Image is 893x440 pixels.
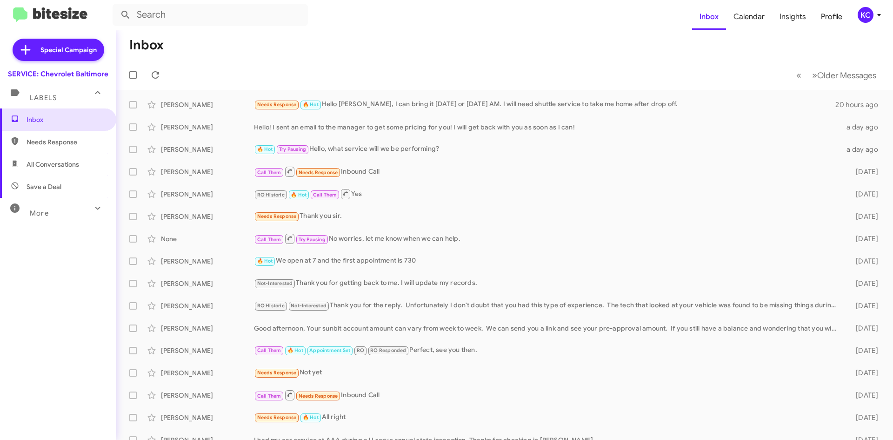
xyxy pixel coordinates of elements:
div: [DATE] [841,190,886,199]
span: Call Them [257,393,281,399]
div: None [161,234,254,244]
div: [DATE] [841,279,886,288]
span: Try Pausing [279,146,306,152]
div: [DATE] [841,324,886,333]
div: [DATE] [841,257,886,266]
span: Needs Response [299,393,338,399]
div: Good afternoon, Your sunbit account amount can vary from week to week. We can send you a link and... [254,324,841,333]
div: Thank you for the reply. Unfortunately I don't doubt that you had this type of experience. The te... [254,300,841,311]
div: Hello! I sent an email to the manager to get some pricing for you! I will get back with you as so... [254,122,841,132]
span: Not-Interested [257,280,293,286]
a: Special Campaign [13,39,104,61]
div: [PERSON_NAME] [161,346,254,355]
span: Call Them [257,347,281,353]
div: [DATE] [841,413,886,422]
h1: Inbox [129,38,164,53]
span: 🔥 Hot [303,102,319,108]
div: Inbound Call [254,166,841,177]
span: Special Campaign [40,45,97,54]
div: [DATE] [841,391,886,400]
span: Needs Response [257,213,297,219]
div: 20 hours ago [835,100,886,109]
div: [DATE] [841,234,886,244]
div: [PERSON_NAME] [161,413,254,422]
span: Needs Response [299,169,338,176]
span: Save a Deal [27,182,61,191]
span: Call Them [257,169,281,176]
span: 🔥 Hot [257,146,273,152]
div: Thank you for getting back to me. I will update my records. [254,278,841,289]
span: Inbox [27,115,106,124]
div: [PERSON_NAME] [161,145,254,154]
span: Older Messages [817,70,876,81]
span: Needs Response [257,414,297,420]
a: Insights [772,3,813,30]
button: Next [806,66,882,85]
div: [PERSON_NAME] [161,257,254,266]
div: Hello, what service will we be performing? [254,144,841,155]
span: Needs Response [27,137,106,147]
div: Yes [254,188,841,200]
div: [PERSON_NAME] [161,368,254,378]
div: [PERSON_NAME] [161,167,254,176]
span: 🔥 Hot [303,414,319,420]
div: a day ago [841,122,886,132]
span: More [30,209,49,217]
span: Appointment Set [309,347,350,353]
div: We open at 7 and the first appointment is 730 [254,256,841,266]
div: [PERSON_NAME] [161,122,254,132]
span: » [812,69,817,81]
span: 🔥 Hot [291,192,307,198]
span: Needs Response [257,370,297,376]
div: [PERSON_NAME] [161,212,254,221]
div: No worries, let me know when we can help. [254,233,841,244]
div: [DATE] [841,368,886,378]
div: [DATE] [841,301,886,311]
div: SERVICE: Chevrolet Baltimore [8,69,108,79]
div: All right [254,412,841,423]
div: [DATE] [841,212,886,221]
a: Profile [813,3,850,30]
div: [PERSON_NAME] [161,100,254,109]
div: [PERSON_NAME] [161,324,254,333]
div: [DATE] [841,167,886,176]
div: Not yet [254,367,841,378]
span: Call Them [313,192,337,198]
span: All Conversations [27,160,79,169]
div: [PERSON_NAME] [161,190,254,199]
div: Inbound Call [254,389,841,401]
span: RO Responded [370,347,406,353]
span: Not-Interested [291,303,327,309]
div: Perfect, see you then. [254,345,841,356]
div: [PERSON_NAME] [161,301,254,311]
span: RO [357,347,364,353]
span: RO Historic [257,192,285,198]
a: Calendar [726,3,772,30]
span: « [796,69,801,81]
button: Previous [791,66,807,85]
span: Try Pausing [299,237,326,243]
div: Hello [PERSON_NAME], I can bring it [DATE] or [DATE] AM. I will need shuttle service to take me h... [254,99,835,110]
div: [PERSON_NAME] [161,279,254,288]
span: Call Them [257,237,281,243]
nav: Page navigation example [791,66,882,85]
div: [PERSON_NAME] [161,391,254,400]
a: Inbox [692,3,726,30]
span: 🔥 Hot [287,347,303,353]
input: Search [113,4,308,26]
span: Labels [30,94,57,102]
button: KC [850,7,883,23]
div: [DATE] [841,346,886,355]
span: Needs Response [257,102,297,108]
span: RO Historic [257,303,285,309]
div: Thank you sir. [254,211,841,222]
div: a day ago [841,145,886,154]
span: 🔥 Hot [257,258,273,264]
div: KC [858,7,873,23]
